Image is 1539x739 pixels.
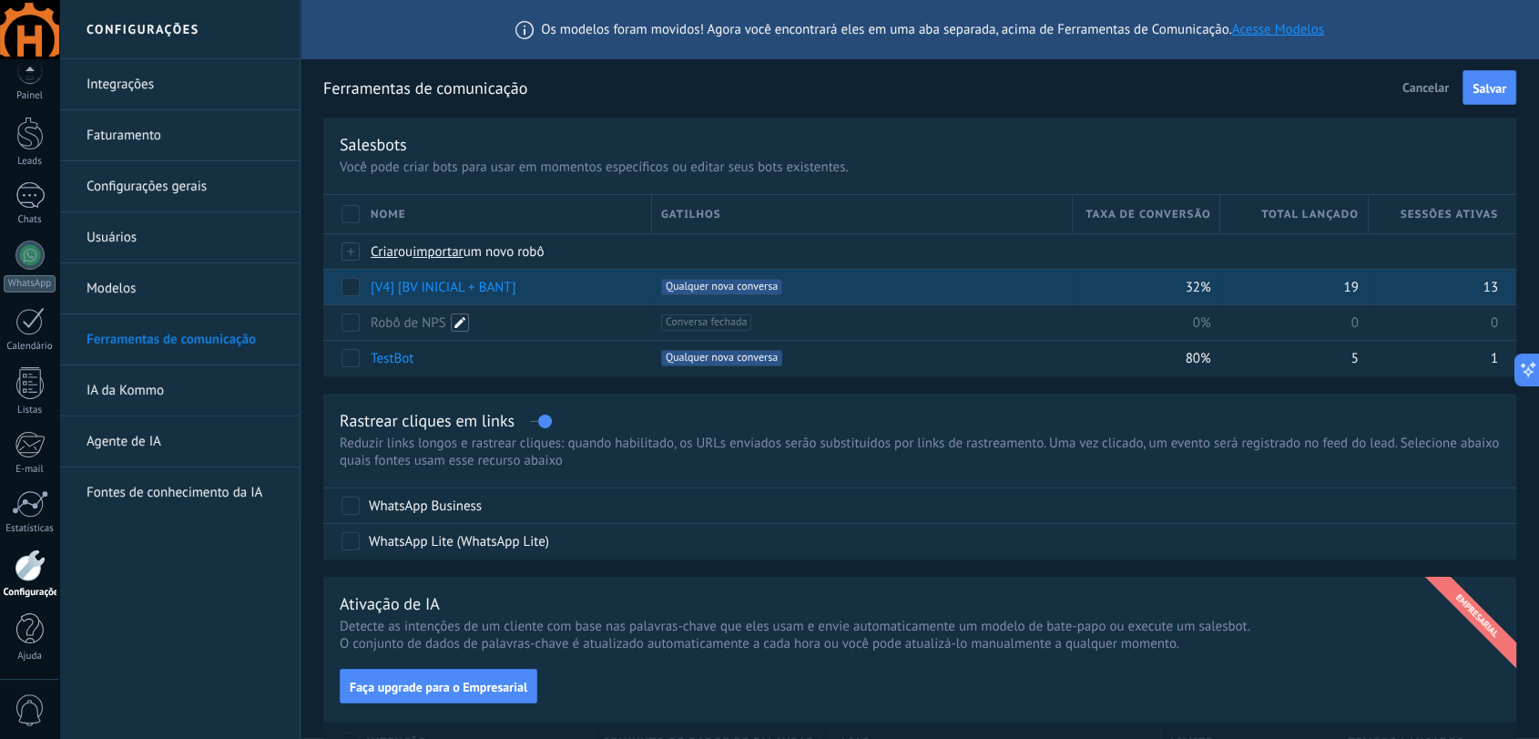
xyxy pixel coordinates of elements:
button: Faça upgrade para o Empresarial [340,669,537,703]
div: 80% [1073,341,1211,375]
div: 13 [1369,270,1498,304]
div: WhatsApp Business [369,498,482,516]
span: Faça upgrade para o Empresarial [350,681,527,693]
a: Faça upgrade para o Empresarial [340,677,537,694]
span: 1 [1491,350,1498,367]
div: 5 [1220,341,1359,375]
span: 0% [1193,314,1211,332]
div: 0% [1073,305,1211,340]
div: 32% [1073,270,1211,304]
span: 80% [1186,350,1211,367]
a: Ferramentas de comunicação [87,314,281,365]
div: Salesbots [340,134,407,155]
div: WhatsApp Lite (WhatsApp Lite) [369,533,549,551]
div: Ativação de IA [340,593,440,614]
span: ou [398,243,413,261]
p: Você pode criar bots para usar em momentos específicos ou editar seus bots existentes. [340,159,1500,176]
div: empresarial [1422,561,1532,671]
span: Os modelos foram movidos! Agora você encontrará eles em uma aba separada, acima de Ferramentas de... [541,21,1324,38]
h2: Ferramentas de comunicação [323,70,1395,107]
span: Qualquer nova conversa [661,279,782,295]
span: Nome [371,206,406,223]
a: Fontes de conhecimento da IA [87,467,281,518]
div: E-mail [4,464,56,476]
div: Leads [4,156,56,168]
a: Integrações [87,59,281,110]
li: IA da Kommo [59,365,300,416]
li: Integrações [59,59,300,110]
div: Estatísticas [4,523,56,535]
div: WhatsApp [4,275,56,293]
span: Sessões ativas [1401,206,1498,223]
a: IA da Kommo [87,365,281,416]
p: Reduzir links longos e rastrear cliques: quando habilitado, os URLs enviados serão substituídos p... [340,435,1500,469]
button: Cancelar [1395,74,1456,101]
li: Ferramentas de comunicação [59,314,300,365]
span: Salvar [1473,82,1506,95]
span: Qualquer nova conversa [661,350,782,366]
div: Listas [4,405,56,416]
div: 0 [1220,305,1359,340]
div: 1 [1369,341,1498,375]
span: Total lançado [1261,206,1359,223]
span: 5 [1351,350,1359,367]
li: Configurações gerais [59,161,300,212]
div: Configurações [4,587,56,599]
li: Faturamento [59,110,300,161]
span: Editar [451,313,469,332]
li: Usuários [59,212,300,263]
div: Painel [4,90,56,102]
a: [V4] [BV INICIAL + BANT] [371,279,516,296]
button: Salvar [1463,70,1516,105]
div: Calendário [4,341,56,353]
div: Chats [4,214,56,226]
span: 13 [1483,279,1498,296]
a: TestBot [371,350,413,367]
li: Fontes de conhecimento da IA [59,467,300,518]
span: Conversa fechada [661,314,751,331]
li: Modelos [59,263,300,314]
span: 19 [1343,279,1358,296]
a: Usuários [87,212,281,263]
div: 19 [1220,270,1359,304]
div: Ajuda [4,651,56,662]
span: importar [413,243,464,261]
li: Agente de IA [59,416,300,467]
span: 32% [1186,279,1211,296]
div: 0 [1369,305,1498,340]
span: Criar [371,243,398,261]
a: Agente de IA [87,416,281,467]
p: Detecte as intenções de um cliente com base nas palavras-chave que eles usam e envie automaticame... [340,618,1500,652]
a: Faturamento [87,110,281,161]
span: Cancelar [1402,79,1449,96]
div: Rastrear cliques em links [340,410,515,431]
a: Robô de NPS [371,314,446,332]
a: Modelos [87,263,281,314]
a: Acesse Modelos [1232,21,1324,38]
span: um novo robô [464,243,545,261]
span: 0 [1351,314,1359,332]
span: 0 [1491,314,1498,332]
a: Configurações gerais [87,161,281,212]
span: Gatilhos [661,206,721,223]
span: Taxa de conversão [1085,206,1210,223]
